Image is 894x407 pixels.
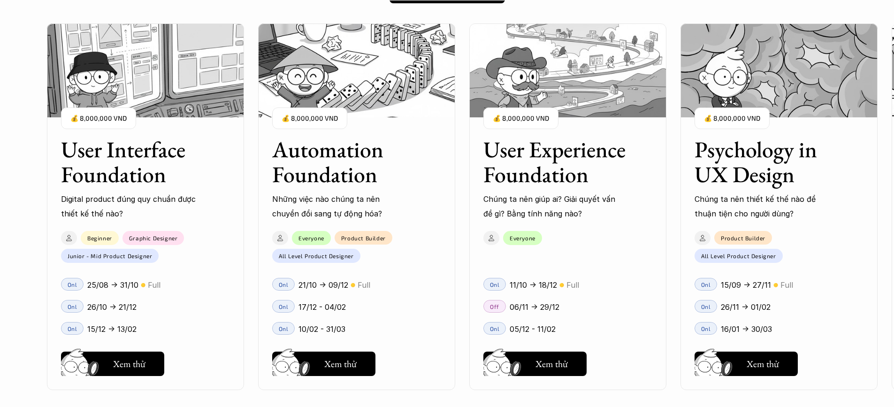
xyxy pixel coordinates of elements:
a: Xem thử [695,348,798,376]
button: Xem thử [61,352,164,376]
p: 11/10 -> 18/12 [510,278,557,292]
p: Chúng ta nên thiết kế thế nào để thuận tiện cho người dùng? [695,192,831,221]
p: 16/01 -> 30/03 [721,322,772,336]
p: Everyone [298,235,324,241]
p: Digital product đúng quy chuẩn được thiết kế thế nào? [61,192,197,221]
h5: Xem thử [535,357,568,370]
p: Onl [279,303,289,309]
h3: Psychology in UX Design [695,137,840,187]
p: 05/12 - 11/02 [510,322,556,336]
button: Xem thử [483,352,587,376]
p: Off [490,303,499,309]
a: Xem thử [61,348,164,376]
p: 💰 8,000,000 VND [704,112,760,125]
p: Onl [701,325,711,331]
h5: Xem thử [747,357,779,370]
h5: Xem thử [324,357,357,370]
p: 06/11 -> 29/12 [510,300,559,314]
p: Full [780,278,793,292]
button: Xem thử [272,352,375,376]
p: 21/10 -> 09/12 [298,278,348,292]
p: Everyone [510,235,535,241]
p: Full [566,278,579,292]
p: 🟡 [559,282,564,289]
p: Onl [490,325,500,331]
p: 26/11 -> 01/02 [721,300,771,314]
p: 🟡 [141,282,145,289]
p: Chúng ta nên giúp ai? Giải quyết vấn đề gì? Bằng tính năng nào? [483,192,619,221]
p: Những việc nào chúng ta nên chuyển đổi sang tự động hóa? [272,192,408,221]
p: 10/02 - 31/03 [298,322,345,336]
p: 💰 8,000,000 VND [70,112,127,125]
p: Onl [279,325,289,331]
h5: Xem thử [113,357,145,370]
p: 17/12 - 04/02 [298,300,346,314]
p: Beginner [87,235,112,241]
p: Product Builder [721,234,765,241]
p: 🟡 [773,282,778,289]
p: Onl [279,281,289,287]
p: Graphic Designer [129,235,178,241]
p: 15/12 -> 13/02 [87,322,137,336]
p: 💰 8,000,000 VND [493,112,549,125]
p: Onl [490,281,500,287]
p: Onl [701,303,711,309]
p: Full [148,278,160,292]
p: All Level Product Designer [701,253,776,259]
p: 💰 8,000,000 VND [282,112,338,125]
p: 25/08 -> 31/10 [87,278,138,292]
p: Product Builder [341,234,386,241]
p: All Level Product Designer [279,253,354,259]
p: 🟡 [351,282,355,289]
p: 15/09 -> 27/11 [721,278,771,292]
h3: User Experience Foundation [483,137,629,187]
button: Xem thử [695,352,798,376]
p: Junior - Mid Product Designer [68,253,152,259]
p: Onl [701,281,711,287]
p: Full [358,278,370,292]
a: Xem thử [483,348,587,376]
a: Xem thử [272,348,375,376]
h3: User Interface Foundation [61,137,206,187]
p: 26/10 -> 21/12 [87,300,137,314]
h3: Automation Foundation [272,137,418,187]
